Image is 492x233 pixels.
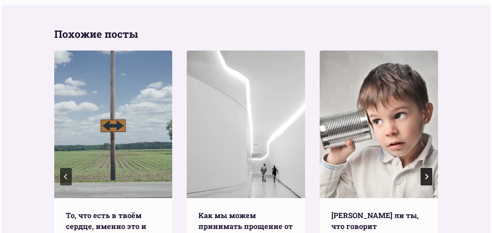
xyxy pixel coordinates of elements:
[54,51,172,198] img: То, что есть в твоём сердце, именно это и определяет курс твоей жизни III
[187,51,305,198] img: Kак мы можем принимать прощение от Бога
[60,168,72,185] button: Предыдущий
[320,51,438,198] img: Слышишь ли ты, что говорит Бог? IV
[421,168,432,185] button: Следующий
[54,27,438,42] h2: Похожие посты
